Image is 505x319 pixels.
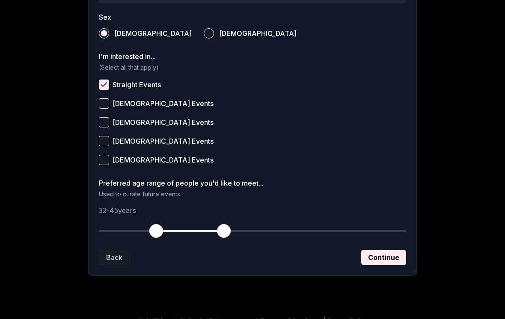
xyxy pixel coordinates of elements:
[99,80,109,90] button: Straight Events
[99,180,406,186] label: Preferred age range of people you'd like to meet...
[204,28,214,38] button: [DEMOGRAPHIC_DATA]
[113,81,161,88] span: Straight Events
[99,14,406,21] label: Sex
[99,53,406,60] label: I'm interested in...
[99,250,130,265] button: Back
[99,117,109,127] button: [DEMOGRAPHIC_DATA] Events
[113,100,214,107] span: [DEMOGRAPHIC_DATA] Events
[99,28,109,38] button: [DEMOGRAPHIC_DATA]
[114,30,192,37] span: [DEMOGRAPHIC_DATA]
[99,205,406,216] p: 32 - 45 years
[99,63,406,72] p: (Select all that apply)
[219,30,297,37] span: [DEMOGRAPHIC_DATA]
[99,136,109,146] button: [DEMOGRAPHIC_DATA] Events
[113,157,214,163] span: [DEMOGRAPHIC_DATA] Events
[361,250,406,265] button: Continue
[99,98,109,109] button: [DEMOGRAPHIC_DATA] Events
[113,138,214,145] span: [DEMOGRAPHIC_DATA] Events
[99,190,406,198] p: Used to curate future events.
[113,119,214,126] span: [DEMOGRAPHIC_DATA] Events
[99,155,109,165] button: [DEMOGRAPHIC_DATA] Events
